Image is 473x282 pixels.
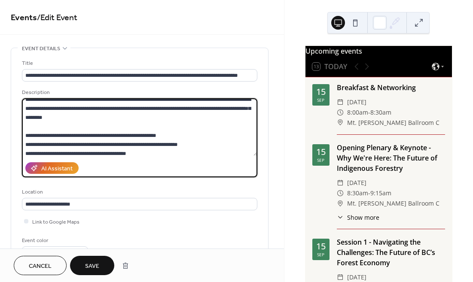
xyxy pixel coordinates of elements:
span: Show more [347,213,379,222]
span: [DATE] [347,97,366,107]
span: [DATE] [347,178,366,188]
div: Sep [317,158,324,162]
div: ​ [337,198,344,209]
div: ​ [337,97,344,107]
div: Sep [317,98,324,102]
div: 15 [316,88,326,96]
div: 15 [316,242,326,251]
div: Upcoming events [305,46,452,56]
div: ​ [337,118,344,128]
div: ​ [337,188,344,198]
div: Session 1 - Navigating the Challenges: The Future of BC’s Forest Economy [337,237,445,268]
span: - [368,107,370,118]
button: Save [70,256,114,275]
span: Link to Google Maps [32,218,79,227]
span: Mt. [PERSON_NAME] Ballroom C [347,118,439,128]
div: ​ [337,213,344,222]
div: Opening Plenary & Keynote - Why We're Here: The Future of Indigenous Forestry [337,143,445,173]
span: Save [85,262,99,271]
div: Sep [317,252,324,257]
span: Cancel [29,262,52,271]
div: 15 [316,148,326,156]
span: Event details [22,44,60,53]
div: Breakfast & Networking [337,82,445,93]
div: Event color [22,236,86,245]
div: Location [22,188,256,197]
div: AI Assistant [41,164,73,173]
span: 9:15am [370,188,391,198]
span: 8:30am [370,107,391,118]
button: AI Assistant [25,162,79,174]
span: Mt. [PERSON_NAME] Ballroom C [347,198,439,209]
a: Events [11,9,37,26]
span: / Edit Event [37,9,77,26]
button: Cancel [14,256,67,275]
div: Title [22,59,256,68]
div: Description [22,88,256,97]
span: - [368,188,370,198]
div: ​ [337,107,344,118]
button: ​Show more [337,213,379,222]
span: 8:30am [347,188,368,198]
div: ​ [337,178,344,188]
span: 8:00am [347,107,368,118]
